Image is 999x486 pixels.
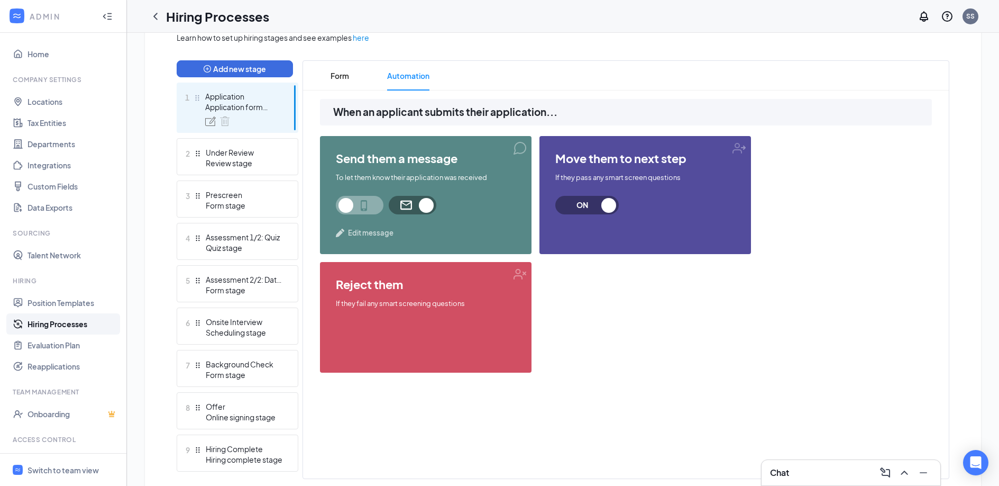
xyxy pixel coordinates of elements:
a: Locations [28,91,118,112]
svg: WorkstreamLogo [14,466,21,473]
svg: Drag [194,277,201,284]
a: Users [28,451,118,472]
button: Minimize [915,464,932,481]
span: move them to next step [555,152,735,165]
div: Under Review [206,147,283,158]
svg: Drag [194,404,201,411]
div: Quiz stage [206,242,283,253]
span: ON [559,196,606,214]
svg: Drag [194,235,201,242]
span: 8 [186,401,190,414]
a: Hiring Processes [28,313,118,335]
a: Talent Network [28,245,118,266]
span: When an applicant submits their application... [333,104,932,120]
span: reject them [336,278,516,291]
svg: ComposeMessage [879,466,892,479]
div: Open Intercom Messenger [963,450,988,475]
svg: Drag [194,319,201,327]
svg: Minimize [917,466,930,479]
div: ADMIN [30,11,93,22]
div: Access control [13,435,116,444]
div: If they pass any smart screen questions [555,173,735,183]
a: Integrations [28,155,118,176]
svg: ChevronUp [898,466,911,479]
div: Application [205,91,282,102]
h3: Chat [770,467,789,479]
span: Edit message [348,228,393,238]
a: Home [28,43,118,65]
svg: QuestionInfo [941,10,954,23]
button: plus-circleAdd new stage [177,60,293,77]
span: 9 [186,444,190,456]
svg: Notifications [918,10,930,23]
span: Form [331,61,349,91]
div: Team Management [13,388,116,397]
div: Offer [206,401,283,412]
a: Reapplications [28,356,118,377]
div: Scheduling stage [206,327,283,338]
div: If they fail any smart screening questions [336,299,516,309]
div: To let them know their application was received [336,173,516,183]
svg: Drag [194,446,201,454]
span: 4 [186,232,190,245]
a: Departments [28,133,118,155]
a: Custom Fields [28,176,118,197]
span: 6 [186,317,190,329]
div: Form stage [206,370,283,380]
div: SS [966,12,975,21]
a: Evaluation Plan [28,335,118,356]
span: 7 [186,359,190,372]
div: Assessment 2/2: Data Manipulation [206,274,283,285]
div: Background Check [206,359,283,370]
a: Data Exports [28,197,118,218]
svg: ChevronLeft [149,10,162,23]
svg: Drag [194,150,201,157]
div: Hiring [13,276,116,285]
span: 3 [186,190,190,202]
div: Form stage [206,200,283,211]
svg: WorkstreamLogo [12,11,22,21]
div: Online signing stage [206,412,283,422]
a: here [353,32,369,43]
span: Learn how to set up hiring stages and see examples [177,32,352,43]
h1: Hiring Processes [166,7,269,25]
span: 2 [186,147,190,160]
span: plus-circle [204,65,211,73]
button: ComposeMessage [877,464,894,481]
div: Prescreen [206,190,283,200]
span: Automation [387,61,429,91]
a: OnboardingCrown [28,403,118,425]
div: Assessment 1/2: Quiz [206,232,283,242]
svg: Collapse [102,11,113,22]
svg: Drag [194,94,201,102]
div: Onsite Interview [206,317,283,327]
span: 5 [186,274,190,287]
span: send them a message [336,152,516,165]
a: Tax Entities [28,112,118,133]
svg: Drag [194,362,201,369]
div: Application form stage [205,102,282,112]
div: Company Settings [13,75,116,84]
div: Switch to team view [28,465,99,475]
span: 1 [185,91,189,104]
div: Form stage [206,285,283,295]
div: Hiring Complete [206,444,283,454]
div: Hiring complete stage [206,454,283,465]
a: Position Templates [28,292,118,313]
div: Review stage [206,158,283,168]
button: ChevronUp [896,464,913,481]
svg: Drag [194,192,201,200]
div: Sourcing [13,229,116,238]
